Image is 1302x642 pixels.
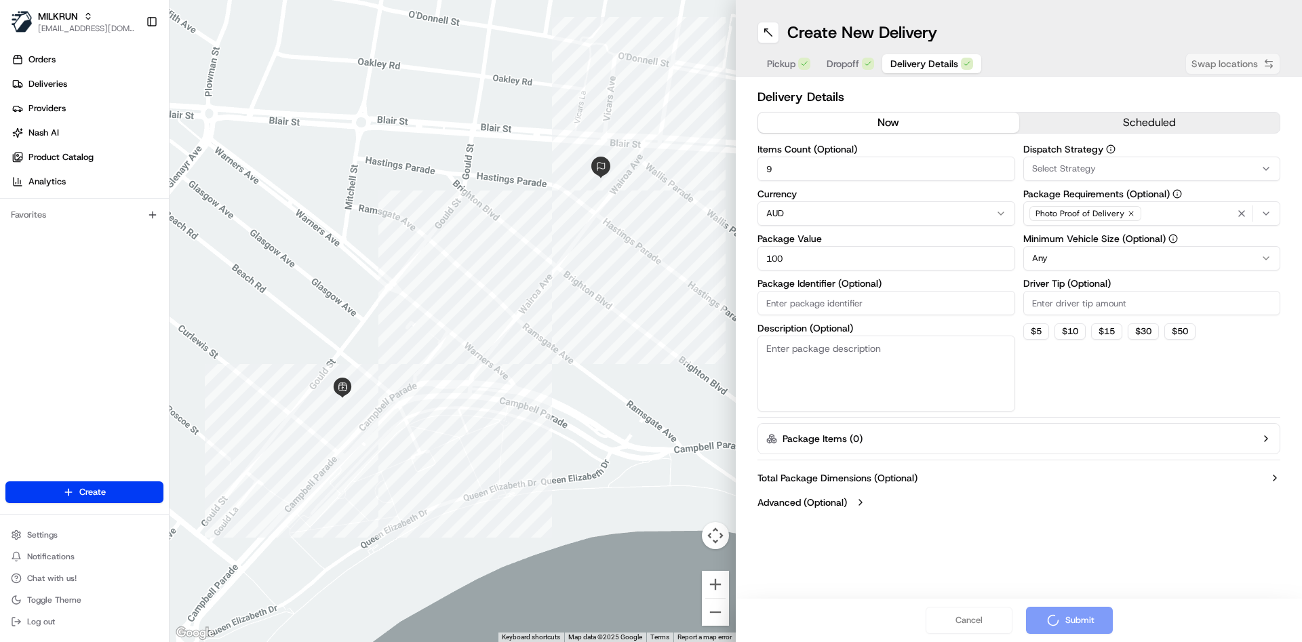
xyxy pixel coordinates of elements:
[757,279,1015,288] label: Package Identifier (Optional)
[757,496,847,509] label: Advanced (Optional)
[28,78,67,90] span: Deliveries
[79,486,106,498] span: Create
[1168,234,1178,243] button: Minimum Vehicle Size (Optional)
[1023,201,1281,226] button: Photo Proof of Delivery
[1032,163,1096,175] span: Select Strategy
[702,522,729,549] button: Map camera controls
[677,633,732,641] a: Report a map error
[27,551,75,562] span: Notifications
[5,98,169,119] a: Providers
[27,595,81,605] span: Toggle Theme
[1128,323,1159,340] button: $30
[28,102,66,115] span: Providers
[1106,144,1116,154] button: Dispatch Strategy
[827,57,859,71] span: Dropoff
[757,246,1015,270] input: Enter package value
[1023,234,1281,243] label: Minimum Vehicle Size (Optional)
[1023,291,1281,315] input: Enter driver tip amount
[757,323,1015,333] label: Description (Optional)
[757,189,1015,199] label: Currency
[5,73,169,95] a: Deliveries
[5,547,163,566] button: Notifications
[5,612,163,631] button: Log out
[757,471,1280,485] button: Total Package Dimensions (Optional)
[757,291,1015,315] input: Enter package identifier
[173,624,218,642] img: Google
[5,481,163,503] button: Create
[767,57,795,71] span: Pickup
[757,496,1280,509] button: Advanced (Optional)
[890,57,958,71] span: Delivery Details
[38,23,135,34] button: [EMAIL_ADDRESS][DOMAIN_NAME]
[11,11,33,33] img: MILKRUN
[502,633,560,642] button: Keyboard shortcuts
[702,571,729,598] button: Zoom in
[5,569,163,588] button: Chat with us!
[1023,157,1281,181] button: Select Strategy
[1023,279,1281,288] label: Driver Tip (Optional)
[1091,323,1122,340] button: $15
[702,599,729,626] button: Zoom out
[28,151,94,163] span: Product Catalog
[5,5,140,38] button: MILKRUNMILKRUN[EMAIL_ADDRESS][DOMAIN_NAME]
[173,624,218,642] a: Open this area in Google Maps (opens a new window)
[650,633,669,641] a: Terms
[5,204,163,226] div: Favorites
[758,113,1019,133] button: now
[757,87,1280,106] h2: Delivery Details
[1023,323,1049,340] button: $5
[27,616,55,627] span: Log out
[5,590,163,609] button: Toggle Theme
[568,633,642,641] span: Map data ©2025 Google
[1164,323,1196,340] button: $50
[5,171,169,193] a: Analytics
[757,423,1280,454] button: Package Items (0)
[38,9,78,23] button: MILKRUN
[787,22,937,43] h1: Create New Delivery
[757,157,1015,181] input: Enter number of items
[27,573,77,584] span: Chat with us!
[783,432,863,445] label: Package Items ( 0 )
[1023,144,1281,154] label: Dispatch Strategy
[28,176,66,188] span: Analytics
[1035,208,1124,219] span: Photo Proof of Delivery
[27,529,58,540] span: Settings
[757,234,1015,243] label: Package Value
[5,49,169,71] a: Orders
[757,471,918,485] label: Total Package Dimensions (Optional)
[5,122,169,144] a: Nash AI
[5,146,169,168] a: Product Catalog
[28,54,56,66] span: Orders
[28,127,59,139] span: Nash AI
[1172,189,1182,199] button: Package Requirements (Optional)
[757,144,1015,154] label: Items Count (Optional)
[1023,189,1281,199] label: Package Requirements (Optional)
[1019,113,1280,133] button: scheduled
[5,525,163,544] button: Settings
[1054,323,1086,340] button: $10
